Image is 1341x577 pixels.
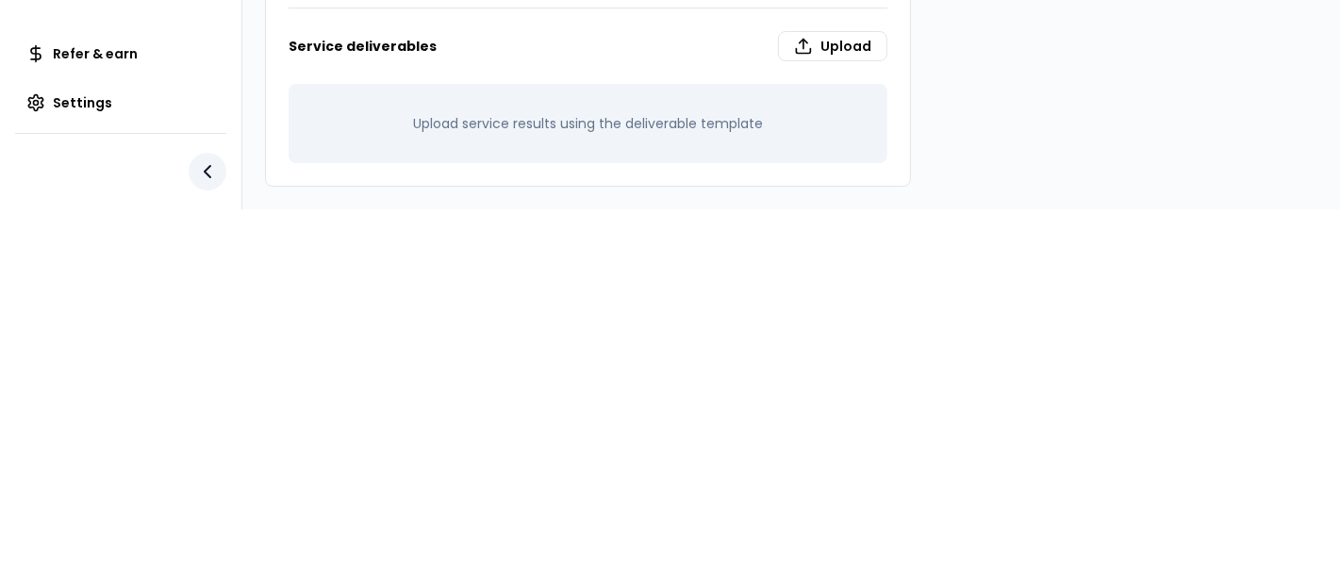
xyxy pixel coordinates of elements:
h3: Service deliverables [289,31,887,61]
label: Upload [778,31,887,61]
span: Settings [53,93,112,112]
span: Refer & earn [53,44,138,63]
a: Settings [15,84,226,122]
div: Upload service results using the deliverable template [289,84,887,163]
a: Refer & earn [15,35,226,73]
